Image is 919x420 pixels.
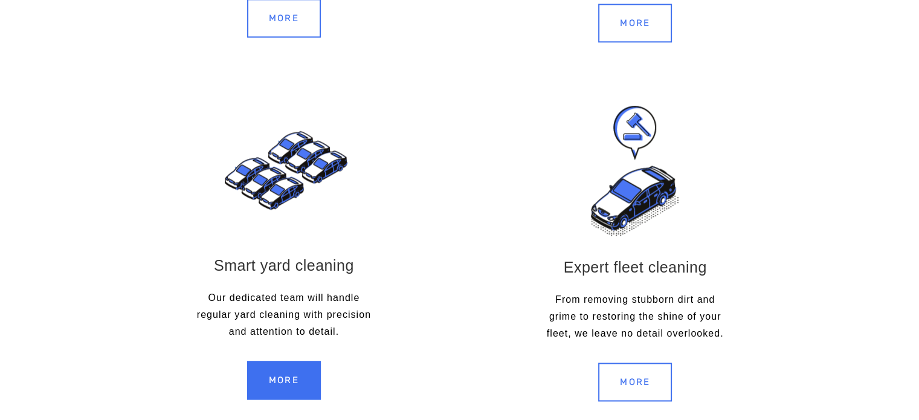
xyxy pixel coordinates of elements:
[540,258,730,276] h3: Expert fleet cleaning
[189,256,379,274] h3: Smart yard cleaning
[598,4,672,42] a: MORE
[540,291,730,342] p: From removing stubborn dirt and grime to restoring the shine of your fleet, we leave no detail ov...
[598,363,672,401] a: MORE
[247,361,321,399] a: MORE
[189,289,379,340] p: Our dedicated team will handle regular yard cleaning with precision and attention to detail.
